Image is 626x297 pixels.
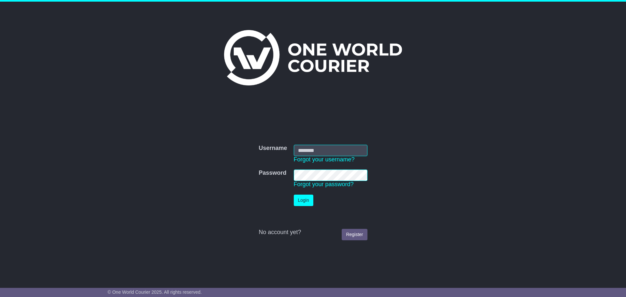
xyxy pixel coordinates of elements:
button: Login [294,195,313,206]
label: Username [259,145,287,152]
label: Password [259,170,286,177]
div: No account yet? [259,229,367,236]
a: Register [342,229,367,240]
a: Forgot your password? [294,181,354,187]
img: One World [224,30,402,85]
span: © One World Courier 2025. All rights reserved. [108,290,202,295]
a: Forgot your username? [294,156,355,163]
